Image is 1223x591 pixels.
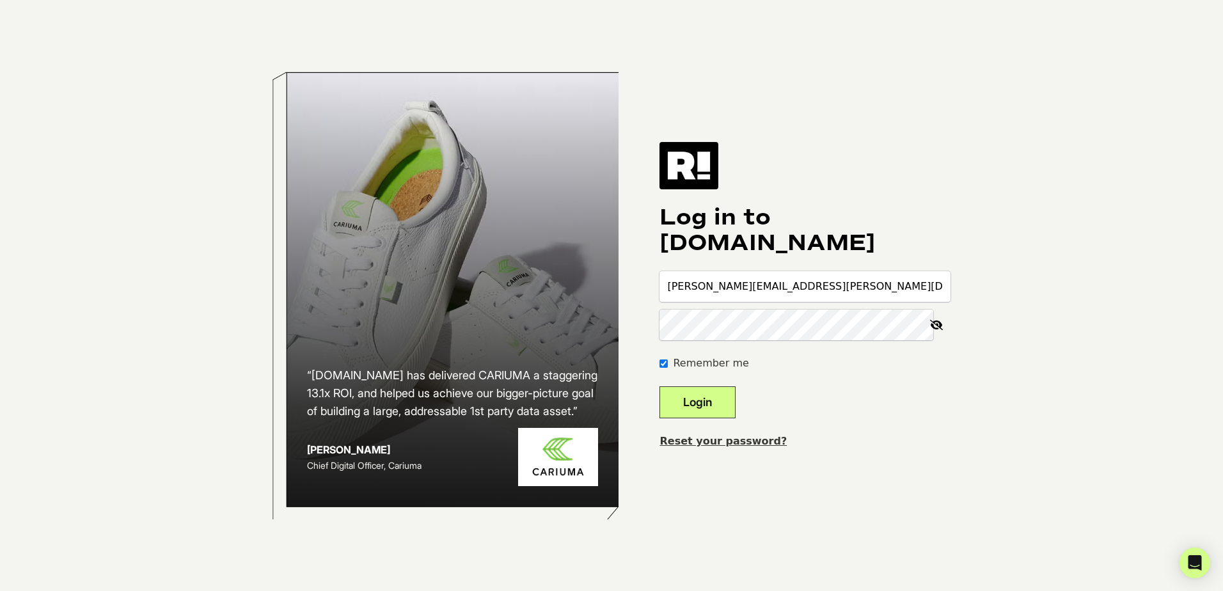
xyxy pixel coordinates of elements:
a: Reset your password? [659,435,787,447]
h1: Log in to [DOMAIN_NAME] [659,205,951,256]
div: Open Intercom Messenger [1180,548,1210,578]
label: Remember me [673,356,748,371]
img: Cariuma [518,428,598,486]
button: Login [659,386,736,418]
span: Chief Digital Officer, Cariuma [307,460,422,471]
img: Retention.com [659,142,718,189]
strong: [PERSON_NAME] [307,443,390,456]
input: Email [659,271,951,302]
h2: “[DOMAIN_NAME] has delivered CARIUMA a staggering 13.1x ROI, and helped us achieve our bigger-pic... [307,366,599,420]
